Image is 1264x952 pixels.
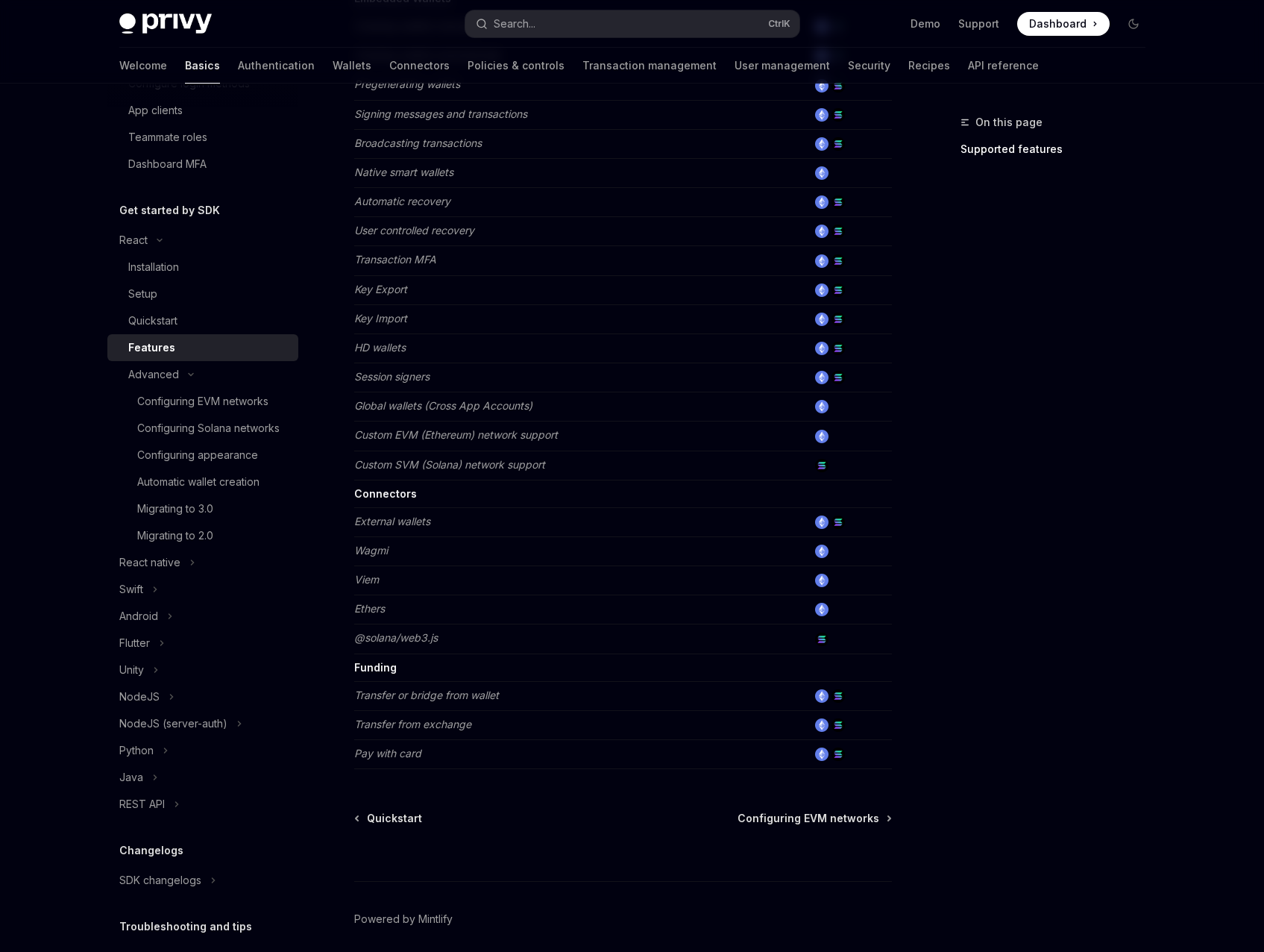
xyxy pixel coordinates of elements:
img: solana.png [831,195,845,209]
h5: Troubleshooting and tips [119,918,252,936]
span: Quickstart [367,811,422,826]
a: Support [958,16,999,31]
img: ethereum.png [815,284,828,297]
em: Key Export [354,283,407,295]
div: React native [119,554,180,571]
span: Ctrl K [768,18,790,30]
img: ethereum.png [815,603,828,616]
a: Quickstart [356,811,422,826]
img: ethereum.png [815,195,828,209]
div: NodeJS (server-auth) [119,715,227,733]
a: Transaction management [582,48,717,84]
img: ethereum.png [815,313,828,326]
img: solana.png [831,284,845,297]
em: HD wallets [354,341,406,354]
img: ethereum.png [815,516,828,529]
a: Configuring EVM networks [107,388,298,415]
a: User management [735,48,830,84]
em: External wallets [354,515,430,527]
img: ethereum.png [815,545,828,558]
div: App clients [128,101,183,119]
img: ethereum.png [815,137,828,151]
a: Quickstart [107,307,298,334]
a: Migrating to 2.0 [107,522,298,549]
button: Search...CtrlK [465,10,799,37]
em: Global wallets (Cross App Accounts) [354,399,532,412]
a: Dashboard [1017,12,1110,36]
a: Demo [911,16,940,31]
img: solana.png [831,79,845,93]
img: ethereum.png [815,108,828,122]
img: ethereum.png [815,400,828,413]
a: API reference [968,48,1039,84]
img: solana.png [831,689,845,703]
div: Android [119,607,158,625]
a: Connectors [389,48,450,84]
img: solana.png [831,748,845,761]
h5: Get started by SDK [119,201,220,219]
em: Transaction MFA [354,253,436,266]
div: REST API [119,795,165,813]
em: User controlled recovery [354,224,474,237]
a: Security [848,48,890,84]
button: Toggle dark mode [1122,12,1145,36]
em: Custom SVM (Solana) network support [354,458,545,471]
div: React [119,231,148,249]
div: Python [119,742,154,760]
em: @solana/web3.js [354,631,438,644]
img: dark logo [119,13,212,34]
h5: Changelogs [119,842,183,859]
img: solana.png [831,718,845,732]
a: Supported features [960,137,1157,161]
a: Authentication [238,48,315,84]
div: Unity [119,661,144,679]
img: solana.png [831,254,845,268]
span: On this page [975,113,1043,131]
div: Flutter [119,634,150,652]
img: ethereum.png [815,254,828,268]
img: ethereum.png [815,574,828,587]
img: solana.png [831,313,845,326]
a: Recipes [908,48,950,84]
div: Migrating to 2.0 [137,527,213,545]
a: Policies & controls [468,48,565,84]
div: Search... [494,15,535,33]
span: Configuring EVM networks [738,811,879,826]
img: solana.png [831,516,845,529]
div: Configuring appearance [137,446,258,464]
a: Welcome [119,48,167,84]
img: ethereum.png [815,430,828,443]
div: Swift [119,580,143,598]
a: Automatic wallet creation [107,469,298,495]
div: Features [128,339,175,357]
div: SDK changelogs [119,871,201,889]
a: App clients [107,97,298,124]
img: solana.png [815,459,828,472]
div: Configuring EVM networks [137,392,268,410]
em: Ethers [354,602,385,615]
img: ethereum.png [815,371,828,384]
a: Basics [185,48,220,84]
em: Signing messages and transactions [354,107,527,120]
img: ethereum.png [815,718,828,732]
em: Transfer or bridge from wallet [354,689,499,701]
img: solana.png [831,225,845,238]
img: solana.png [831,342,845,355]
div: Installation [128,258,179,276]
em: Key Import [354,312,407,325]
img: solana.png [831,137,845,151]
em: Session signers [354,370,430,383]
a: Configuring Solana networks [107,415,298,442]
a: Configuring EVM networks [738,811,890,826]
img: ethereum.png [815,342,828,355]
div: Dashboard MFA [128,155,207,173]
div: Setup [128,285,157,303]
em: Custom EVM (Ethereum) network support [354,428,558,441]
a: Teammate roles [107,124,298,151]
a: Migrating to 3.0 [107,495,298,522]
span: Dashboard [1029,16,1087,31]
em: Pregenerating wallets [354,78,460,90]
a: Setup [107,281,298,307]
div: Automatic wallet creation [137,473,260,491]
img: solana.png [815,633,828,646]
